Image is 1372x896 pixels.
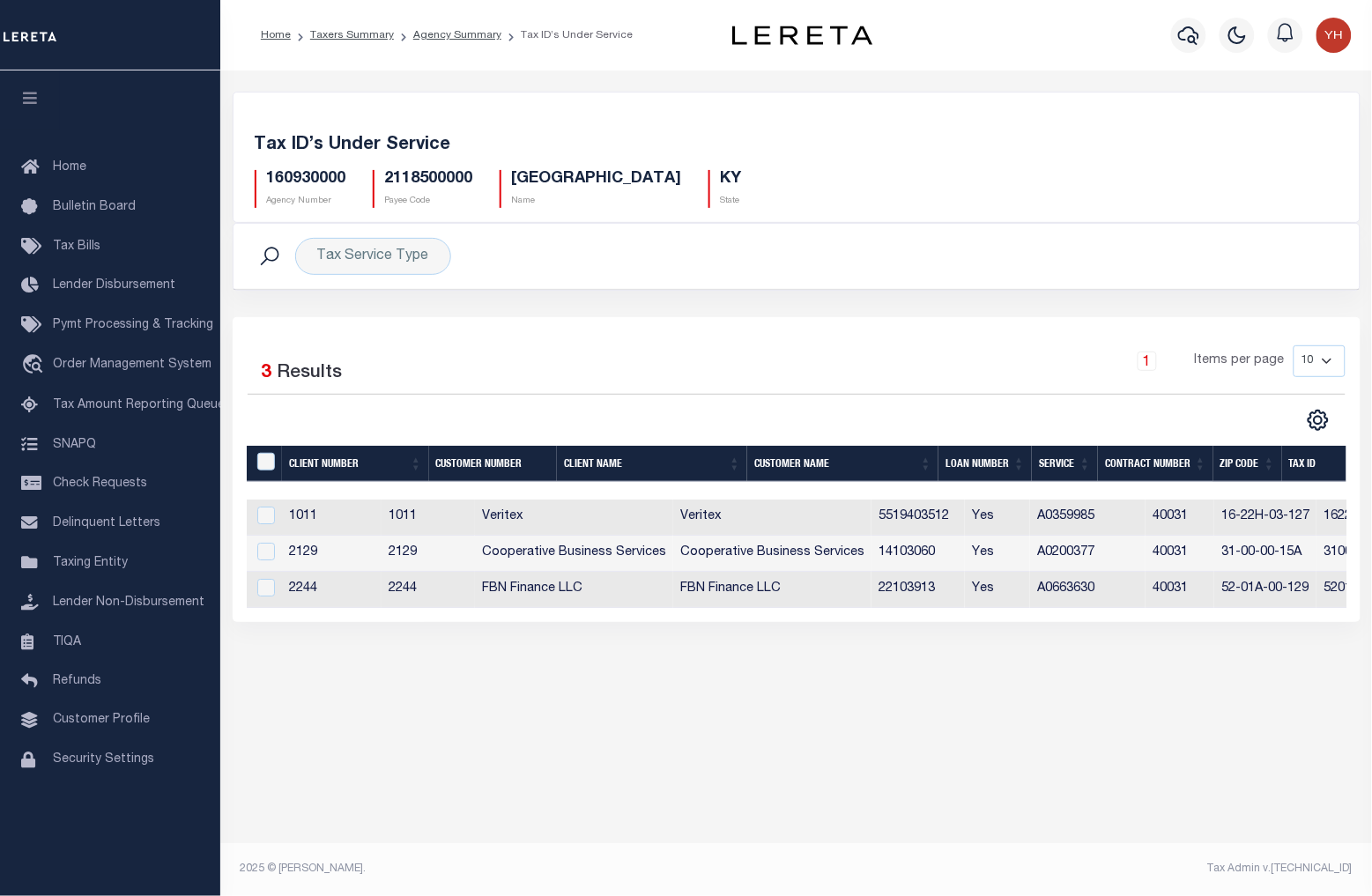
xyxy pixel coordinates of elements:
[53,359,211,371] span: Order Management System
[965,500,1030,536] td: Yes
[871,572,965,608] td: 22103913
[282,536,382,572] td: 2129
[475,572,673,608] td: FBN Finance LLC
[53,715,150,727] span: Customer Profile
[1030,572,1146,608] td: A0663630
[871,500,965,536] td: 5519403512
[1146,572,1214,608] td: 40031
[871,536,965,572] td: 14103060
[1214,500,1316,536] td: 16-22H-03-127
[475,536,673,572] td: Cooperative Business Services
[382,500,475,536] td: 1011
[53,399,225,411] span: Tax Amount Reporting Queue
[721,170,742,189] h5: KY
[53,241,100,253] span: Tax Bills
[255,135,1339,156] h5: Tax ID’s Under Service
[282,572,382,608] td: 2244
[965,536,1030,572] td: Yes
[1316,18,1352,53] img: svg+xml;base64,PHN2ZyB4bWxucz0iaHR0cDovL3d3dy53My5vcmcvMjAwMC9zdmciIHBvaW50ZXItZXZlbnRzPSJub25lIi...
[53,596,204,609] span: Lender Non-Disbursement
[53,438,96,450] span: SNAPQ
[278,359,343,388] label: Results
[1138,352,1157,371] a: 1
[1030,536,1146,572] td: A0200377
[721,195,742,208] p: State
[53,754,154,766] span: Security Settings
[53,161,86,174] span: Home
[938,446,1032,482] th: Loan Number: activate to sort column ascending
[475,500,673,536] td: Veritex
[1195,352,1285,371] span: Items per page
[53,478,147,490] span: Check Requests
[501,27,633,43] li: Tax ID’s Under Service
[1214,572,1316,608] td: 52-01A-00-129
[965,572,1030,608] td: Yes
[1146,536,1214,572] td: 40031
[673,500,871,536] td: Veritex
[557,446,748,482] th: Client Name: activate to sort column ascending
[732,26,873,45] img: logo-dark.svg
[1213,446,1282,482] th: Zip Code: activate to sort column ascending
[53,675,101,687] span: Refunds
[53,279,175,292] span: Lender Disbursement
[53,201,136,213] span: Bulletin Board
[53,517,160,529] span: Delinquent Letters
[1098,446,1213,482] th: Contract Number: activate to sort column ascending
[53,557,128,569] span: Taxing Entity
[21,354,49,377] i: travel_explore
[747,446,938,482] th: Customer Name: activate to sort column ascending
[385,170,473,189] h5: 2118500000
[1032,446,1098,482] th: Service: activate to sort column ascending
[295,238,451,275] div: Tax Service Type
[413,30,501,41] a: Agency Summary
[247,446,283,482] th: &nbsp;
[382,572,475,608] td: 2244
[53,319,213,331] span: Pymt Processing & Tracking
[1030,500,1146,536] td: A0359985
[53,635,81,648] span: TIQA
[1146,500,1214,536] td: 40031
[382,536,475,572] td: 2129
[310,30,394,41] a: Taxers Summary
[1214,536,1316,572] td: 31-00-00-15A
[385,195,473,208] p: Payee Code
[512,170,682,189] h5: [GEOGRAPHIC_DATA]
[282,500,382,536] td: 1011
[810,861,1353,877] div: Tax Admin v.[TECHNICAL_ID]
[673,536,871,572] td: Cooperative Business Services
[267,195,346,208] p: Agency Number
[282,446,429,482] th: Client Number: activate to sort column ascending
[429,446,557,482] th: Customer Number
[261,30,291,41] a: Home
[227,861,797,877] div: 2025 © [PERSON_NAME].
[262,364,272,382] span: 3
[673,572,871,608] td: FBN Finance LLC
[267,170,346,189] h5: 160930000
[512,195,682,208] p: Name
